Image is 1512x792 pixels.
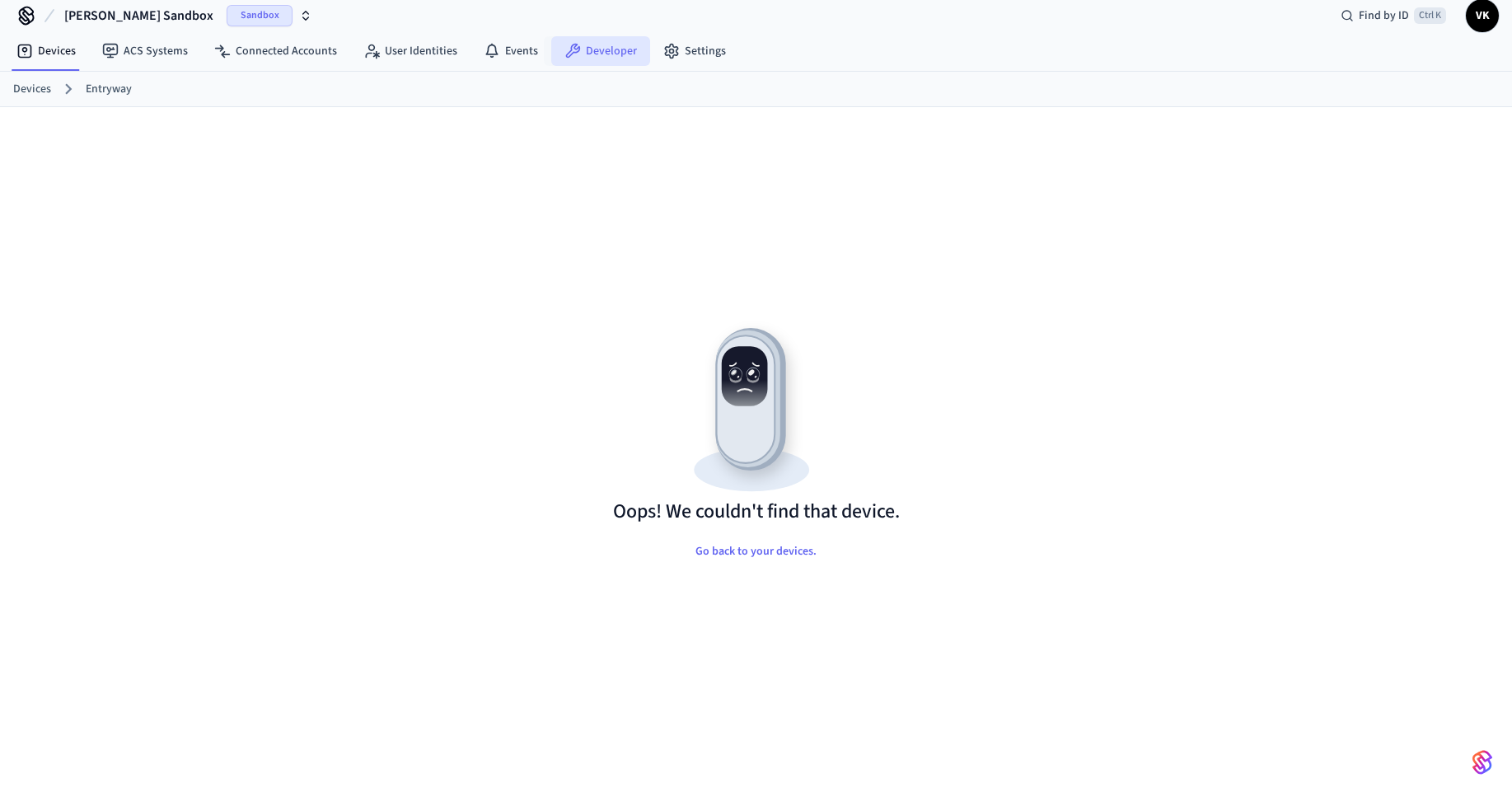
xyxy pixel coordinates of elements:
span: Find by ID [1359,7,1409,24]
a: User Identities [350,36,470,66]
button: Go back to your devices. [682,535,830,568]
a: Events [470,36,551,66]
h1: Oops! We couldn't find that device. [613,499,900,525]
a: Settings [650,36,739,66]
span: VK [1468,1,1497,30]
div: Find by IDCtrl K [1327,1,1459,30]
a: Entryway [86,81,132,98]
span: [PERSON_NAME] Sandbox [64,6,213,26]
a: Developer [551,36,650,66]
img: SeamLogoGradient.69752ec5.svg [1472,749,1492,776]
a: Devices [3,36,89,66]
a: ACS Systems [89,36,201,66]
a: Devices [13,81,51,98]
span: Ctrl K [1414,7,1446,24]
img: Resource not found [613,314,900,499]
a: Connected Accounts [201,36,350,66]
span: Sandbox [227,5,293,26]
